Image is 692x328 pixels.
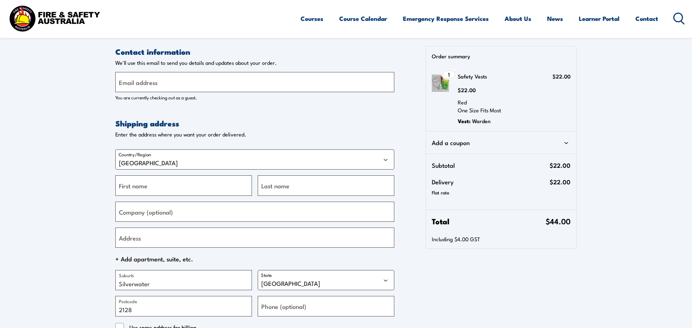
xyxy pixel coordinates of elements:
label: Last name [261,181,289,190]
label: Suburb [119,271,134,279]
span: $22.00 [458,86,476,94]
span: 1 [448,72,450,77]
span: $22.00 [550,176,571,187]
a: News [547,9,563,28]
a: About Us [505,9,531,28]
input: Postcode [115,296,252,316]
a: Contact [635,9,658,28]
input: First name [115,175,252,196]
p: We'll use this email to send you details and updates about your order. [115,59,394,66]
a: Emergency Response Services [403,9,489,28]
label: Address [119,233,141,242]
label: Phone (optional) [261,301,306,311]
span: Delivery [432,176,550,187]
h2: Shipping address [115,118,394,128]
label: Email address [119,77,158,87]
span: $22.00 [550,160,571,171]
label: First name [119,181,147,190]
a: Course Calendar [339,9,387,28]
input: Email address [115,72,394,92]
p: Enter the address where you want your order delivered. [115,131,394,138]
label: Country/Region [119,151,151,157]
label: Postcode [119,297,137,305]
h3: Safety Vests [458,71,501,82]
a: Learner Portal [579,9,620,28]
p: Red One Size Fits Most [458,98,501,114]
span: + Add apartment, suite, etc. [115,253,394,264]
p: You are currently checking out as a guest. [115,94,394,101]
p: Including $4.00 GST [432,235,571,243]
span: Total [432,216,546,226]
span: $44.00 [546,215,571,226]
input: Phone (optional) [258,296,394,316]
p: Order summary [432,52,576,59]
input: Company (optional) [115,202,394,222]
input: Address [115,228,394,248]
h2: Contact information [115,46,394,57]
label: Company (optional) [119,207,173,216]
span: Subtotal [432,160,550,171]
span: Vest : [458,117,471,125]
input: Suburb [115,270,252,290]
input: Last name [258,175,394,196]
img: Safety Vests [432,75,449,92]
a: Courses [301,9,323,28]
div: Add a coupon [432,137,571,148]
span: $22.00 [553,72,571,80]
div: Flat rate [432,187,571,198]
span: Warden [472,117,491,125]
label: State [261,272,272,278]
